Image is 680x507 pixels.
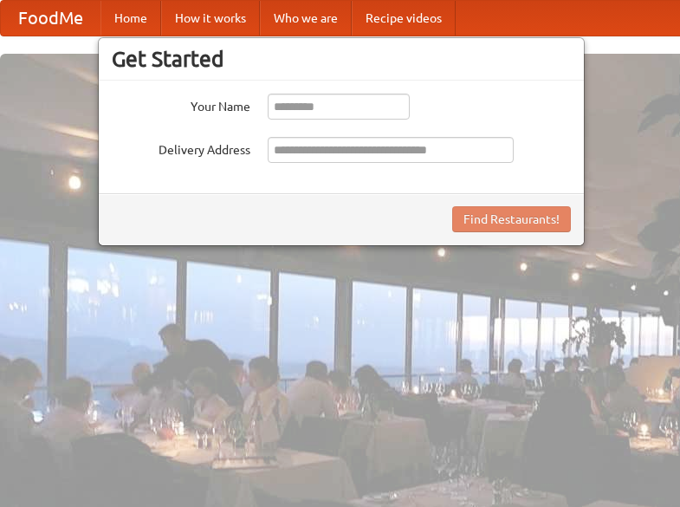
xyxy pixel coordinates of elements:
[112,46,571,72] h3: Get Started
[452,206,571,232] button: Find Restaurants!
[112,94,250,115] label: Your Name
[100,1,161,36] a: Home
[1,1,100,36] a: FoodMe
[352,1,456,36] a: Recipe videos
[112,137,250,159] label: Delivery Address
[260,1,352,36] a: Who we are
[161,1,260,36] a: How it works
